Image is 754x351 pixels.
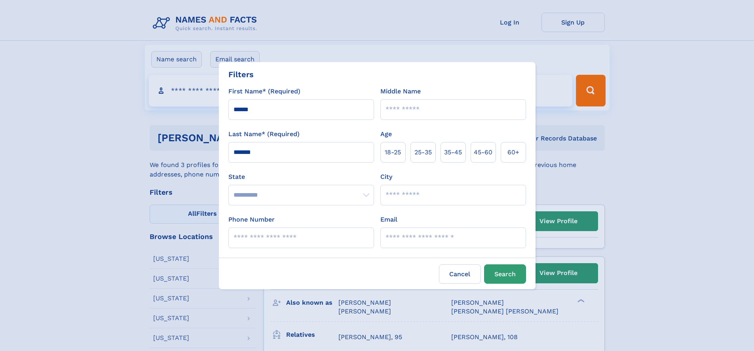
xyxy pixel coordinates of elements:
[228,68,254,80] div: Filters
[380,172,392,182] label: City
[507,148,519,157] span: 60+
[228,129,300,139] label: Last Name* (Required)
[444,148,462,157] span: 35‑45
[228,172,374,182] label: State
[484,264,526,284] button: Search
[380,215,397,224] label: Email
[228,215,275,224] label: Phone Number
[439,264,481,284] label: Cancel
[385,148,401,157] span: 18‑25
[380,87,421,96] label: Middle Name
[474,148,492,157] span: 45‑60
[228,87,300,96] label: First Name* (Required)
[380,129,392,139] label: Age
[414,148,432,157] span: 25‑35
